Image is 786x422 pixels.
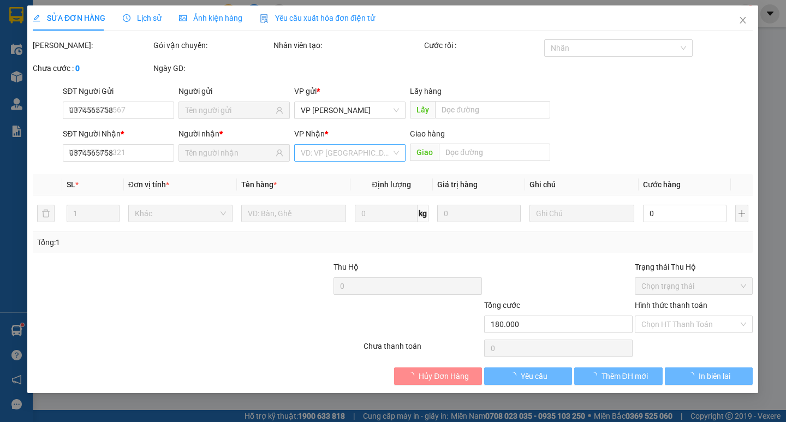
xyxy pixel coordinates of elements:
div: Nhân viên tạo: [273,39,422,51]
div: Người gửi [179,85,290,97]
span: SỬA ĐƠN HÀNG [33,14,105,22]
span: VP Phan Thiết [301,102,400,118]
button: Thêm ĐH mới [575,367,663,385]
span: Định lượng [372,180,411,189]
div: Cước rồi : [424,39,543,51]
button: delete [37,205,55,222]
button: plus [736,205,749,222]
span: Cước hàng [643,180,681,189]
input: VD: Bàn, Ghế [242,205,346,222]
span: kg [418,205,428,222]
th: Ghi chú [526,174,639,195]
div: Chưa cước : [33,62,151,74]
span: Thêm ĐH mới [602,370,648,382]
span: In biên lai [699,370,731,382]
span: loading [687,372,699,379]
div: [PERSON_NAME]: [33,39,151,51]
input: Dọc đường [436,101,551,118]
span: loading [407,372,419,379]
input: 0 [437,205,521,222]
div: SĐT Người Nhận [63,128,175,140]
span: Tên hàng [242,180,277,189]
div: Trạng thái Thu Hộ [635,261,753,273]
span: Đơn vị tính [128,180,169,189]
span: user [276,106,284,114]
button: Yêu cầu [484,367,572,385]
span: Khác [135,205,226,222]
span: Tổng cước [484,301,520,310]
span: Lịch sử [123,14,162,22]
span: edit [33,14,40,22]
div: VP gửi [295,85,406,97]
span: Thu Hộ [334,263,359,271]
span: Hủy Đơn Hàng [419,370,469,382]
div: Người nhận [179,128,290,140]
span: SL [67,180,75,189]
span: Lấy hàng [410,87,442,96]
span: close [739,16,748,25]
span: Giá trị hàng [437,180,478,189]
span: VP Nhận [295,129,325,138]
input: Tên người gửi [186,104,274,116]
span: loading [509,372,521,379]
span: Yêu cầu xuất hóa đơn điện tử [260,14,376,22]
label: Hình thức thanh toán [635,301,707,310]
span: Giao hàng [410,129,445,138]
input: Ghi Chú [530,205,634,222]
div: SĐT Người Gửi [63,85,175,97]
div: Ngày GD: [153,62,272,74]
span: Yêu cầu [521,370,548,382]
span: Chọn trạng thái [641,278,747,294]
span: Giao [410,144,439,161]
span: Lấy [410,101,436,118]
div: Gói vận chuyển: [153,39,272,51]
input: Dọc đường [439,144,551,161]
span: Ảnh kiện hàng [180,14,243,22]
div: Tổng: 1 [37,236,304,248]
div: Gửi: VP [PERSON_NAME] [8,64,90,87]
b: 0 [75,64,80,73]
span: picture [180,14,187,22]
span: clock-circle [123,14,131,22]
text: PTT2508140027 [62,46,143,58]
input: Tên người nhận [186,147,274,159]
span: loading [589,372,602,379]
div: Nhận: VP [GEOGRAPHIC_DATA] [96,64,196,87]
button: In biên lai [665,367,753,385]
button: Close [728,5,759,36]
div: Chưa thanh toán [363,340,484,359]
span: user [276,149,284,157]
button: Hủy Đơn Hàng [394,367,482,385]
img: icon [260,14,269,23]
